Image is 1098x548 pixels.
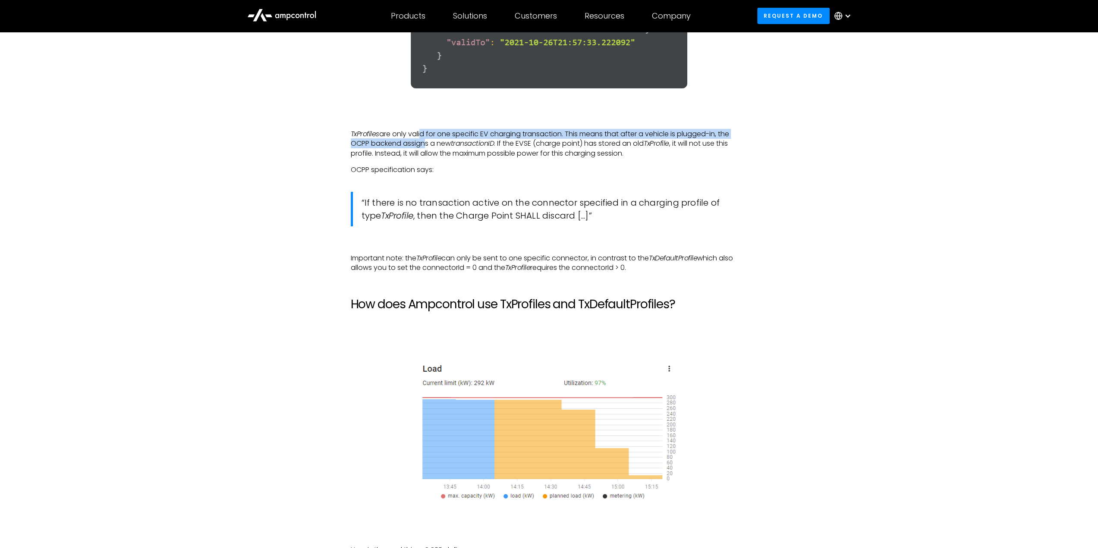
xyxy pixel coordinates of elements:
[351,244,748,272] p: ‍ Important note: the can only be sent to one specific connector, in contrast to the which also a...
[416,253,442,263] em: TxProfile
[351,113,748,122] p: ‍
[453,11,487,21] div: Solutions
[391,11,425,21] div: Products
[351,297,748,312] h2: How does Ampcontrol use TxProfiles and TxDefaultProfiles?
[351,192,748,226] blockquote: “If there is no transaction active on the connector specified in a charging profile of type , the...
[351,165,748,175] p: OCPP specification says:
[649,253,697,263] em: TxDefaultProfile
[515,11,557,21] div: Customers
[451,138,494,148] em: transactionID
[351,529,748,539] p: ‍
[652,11,691,21] div: Company
[644,138,669,148] em: TxProfile
[351,129,379,139] em: TxProfiles
[585,11,624,21] div: Resources
[417,359,681,505] img: Ampcontrol Load optimization smart charging
[351,325,748,335] p: ‍
[381,210,413,222] em: TxProfile
[351,129,748,158] p: are only valid for one specific EV charging transaction. This means that after a vehicle is plugg...
[757,8,830,24] a: Request a demo
[505,263,531,272] em: TxProfile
